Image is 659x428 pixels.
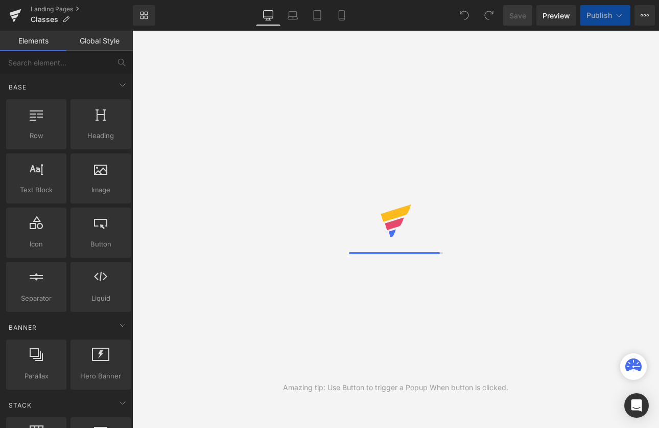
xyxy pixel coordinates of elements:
[536,5,576,26] a: Preview
[9,185,63,195] span: Text Block
[66,31,133,51] a: Global Style
[543,10,570,21] span: Preview
[9,371,63,381] span: Parallax
[133,5,155,26] a: New Library
[31,5,133,13] a: Landing Pages
[8,323,38,332] span: Banner
[74,293,128,304] span: Liquid
[256,5,280,26] a: Desktop
[9,239,63,250] span: Icon
[9,130,63,141] span: Row
[74,239,128,250] span: Button
[74,130,128,141] span: Heading
[9,293,63,304] span: Separator
[454,5,475,26] button: Undo
[280,5,305,26] a: Laptop
[580,5,630,26] button: Publish
[31,15,58,24] span: Classes
[624,393,649,418] div: Open Intercom Messenger
[74,371,128,381] span: Hero Banner
[634,5,655,26] button: More
[74,185,128,195] span: Image
[8,82,28,92] span: Base
[586,11,612,19] span: Publish
[283,382,508,393] div: Amazing tip: Use Button to trigger a Popup When button is clicked.
[509,10,526,21] span: Save
[8,400,33,410] span: Stack
[479,5,499,26] button: Redo
[329,5,354,26] a: Mobile
[305,5,329,26] a: Tablet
